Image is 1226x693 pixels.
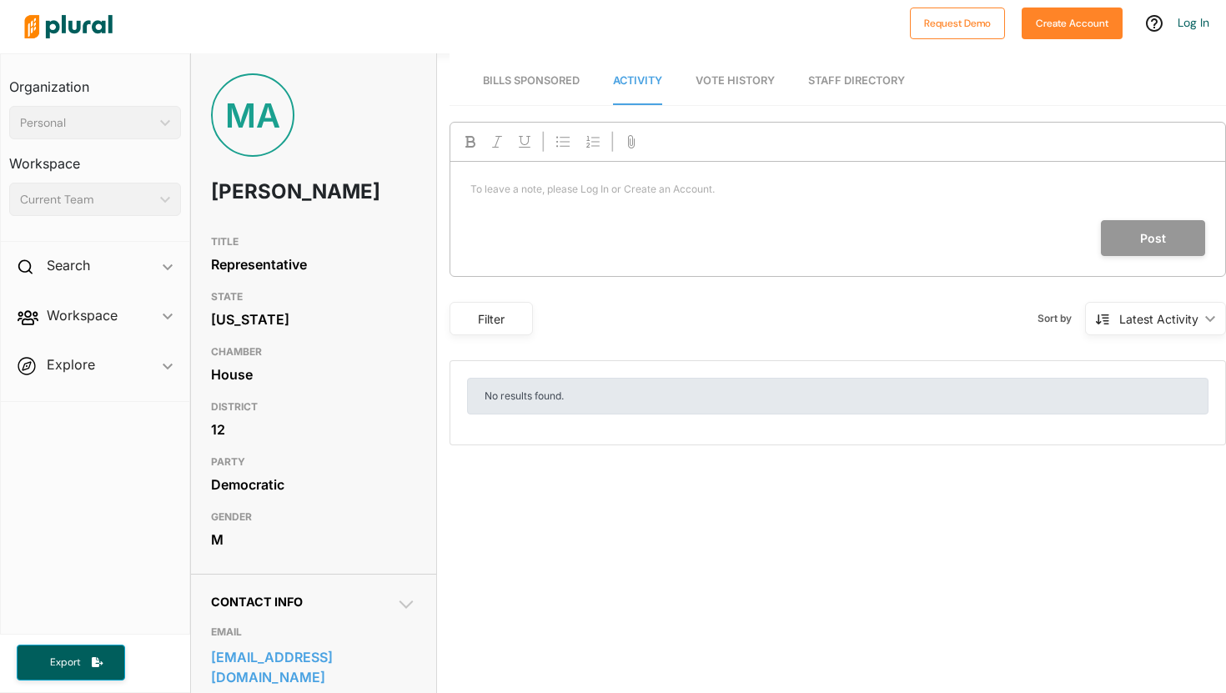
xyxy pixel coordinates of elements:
div: Democratic [211,472,415,497]
div: Representative [211,252,415,277]
button: Request Demo [910,8,1005,39]
div: [US_STATE] [211,307,415,332]
span: Sort by [1038,311,1085,326]
button: Export [17,645,125,680]
a: Request Demo [910,13,1005,31]
a: Log In [1178,15,1209,30]
a: Vote History [696,58,775,105]
h3: DISTRICT [211,397,415,417]
button: Create Account [1022,8,1123,39]
button: Post [1101,220,1205,256]
h3: CHAMBER [211,342,415,362]
span: Activity [613,74,662,87]
div: MA [211,73,294,157]
a: Staff Directory [808,58,905,105]
div: M [211,527,415,552]
h3: STATE [211,287,415,307]
span: Bills Sponsored [483,74,580,87]
a: [EMAIL_ADDRESS][DOMAIN_NAME] [211,645,415,690]
div: 12 [211,417,415,442]
a: Bills Sponsored [483,58,580,105]
div: Latest Activity [1119,310,1198,328]
div: Filter [460,310,522,328]
div: Personal [20,114,153,132]
div: No results found. [467,378,1208,414]
h2: Search [47,256,90,274]
h3: TITLE [211,232,415,252]
span: Vote History [696,74,775,87]
a: Create Account [1022,13,1123,31]
h3: GENDER [211,507,415,527]
h3: Organization [9,63,181,99]
div: Current Team [20,191,153,208]
h3: EMAIL [211,622,415,642]
h3: Workspace [9,139,181,176]
a: Activity [613,58,662,105]
span: Contact Info [211,595,303,609]
div: House [211,362,415,387]
span: Export [38,655,92,670]
h1: [PERSON_NAME] [211,167,334,217]
h3: PARTY [211,452,415,472]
